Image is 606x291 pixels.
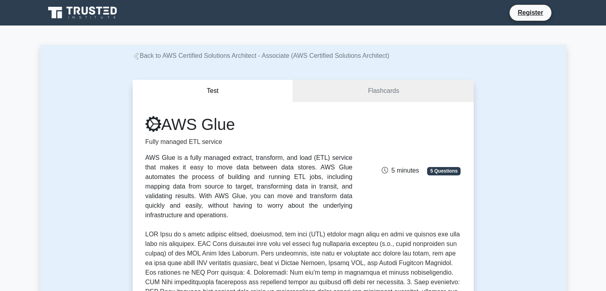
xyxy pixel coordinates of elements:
div: AWS Glue is a fully managed extract, transform, and load (ETL) service that makes it easy to move... [145,153,353,220]
p: Fully managed ETL service [145,137,353,147]
a: Flashcards [293,80,473,102]
h1: AWS Glue [145,115,353,134]
a: Back to AWS Certified Solutions Architect - Associate (AWS Certified Solutions Architect) [133,52,390,59]
button: Test [133,80,294,102]
span: 5 minutes [382,167,419,174]
a: Register [513,8,548,18]
span: 5 Questions [427,167,461,175]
